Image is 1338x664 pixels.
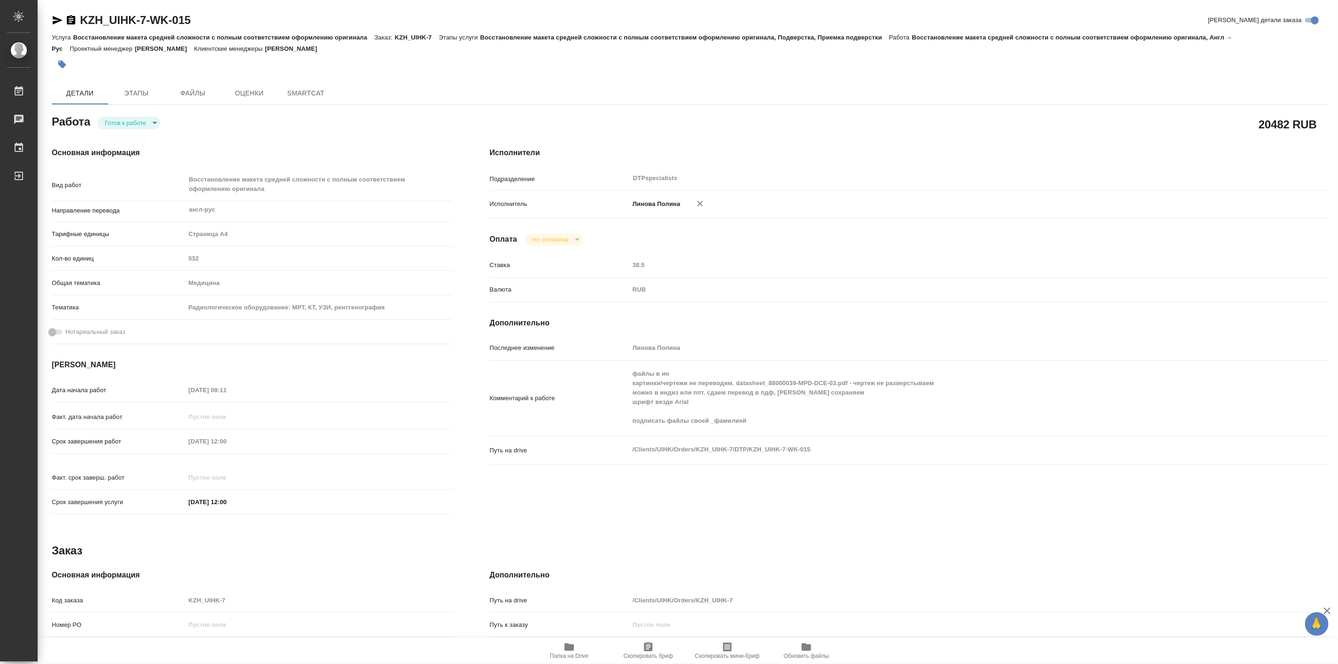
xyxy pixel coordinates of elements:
span: SmartCat [283,87,328,99]
button: Скопировать бриф [609,638,688,664]
button: Удалить исполнителя [690,193,710,214]
h2: 20482 RUB [1258,116,1317,132]
button: Скопировать ссылку для ЯМессенджера [52,15,63,26]
textarea: файлы в ин картинки/чертежи не переводим. datasheet_88000039-MPD-DCE-03.pdf - чертеж не разверсты... [629,366,1258,429]
p: Исполнитель [490,199,629,209]
p: Этапы услуги [439,34,480,41]
button: Скопировать ссылку [65,15,77,26]
p: Тематика [52,303,185,312]
p: Восстановление макета средней сложности с полным соответствием оформлению оригинала, Подверстка, ... [480,34,889,41]
input: Пустое поле [185,618,452,632]
p: Заказ: [374,34,395,41]
p: Путь на drive [490,596,629,605]
textarea: /Clients/UIHK/Orders/KZH_UIHK-7/DTP/KZH_UIHK-7-WK-015 [629,442,1258,458]
p: Срок завершения работ [52,437,185,446]
input: Пустое поле [185,435,268,448]
p: Путь на drive [490,446,629,455]
div: Готов к работе [97,117,160,129]
span: Скопировать бриф [623,653,673,659]
input: Пустое поле [629,593,1258,607]
p: Ставка [490,261,629,270]
span: Обновить файлы [784,653,829,659]
h4: Основная информация [52,569,452,581]
input: Пустое поле [185,252,452,265]
span: Оценки [227,87,272,99]
div: Медицина [185,275,452,291]
h4: Дополнительно [490,317,1328,329]
button: Не оплачена [529,236,571,244]
h2: Работа [52,112,90,129]
h4: Дополнительно [490,569,1328,581]
span: Нотариальный заказ [65,327,125,337]
span: Детали [57,87,103,99]
a: KZH_UIHK-7-WK-015 [80,14,191,26]
p: Общая тематика [52,278,185,288]
h4: [PERSON_NAME] [52,359,452,371]
input: Пустое поле [185,410,268,424]
span: Скопировать мини-бриф [695,653,759,659]
p: Проектный менеджер [70,45,135,52]
input: ✎ Введи что-нибудь [185,495,268,509]
h2: Заказ [52,543,82,558]
div: Страница А4 [185,226,452,242]
p: Работа [889,34,912,41]
span: [PERSON_NAME] детали заказа [1208,16,1302,25]
p: Код заказа [52,596,185,605]
p: Направление перевода [52,206,185,215]
p: Дата начала работ [52,386,185,395]
h4: Оплата [490,234,518,245]
p: Валюта [490,285,629,294]
input: Пустое поле [185,471,268,484]
p: Тарифные единицы [52,229,185,239]
input: Пустое поле [185,593,452,607]
button: 🙏 [1305,612,1329,636]
button: Папка на Drive [530,638,609,664]
p: Восстановление макета средней сложности с полным соответствием оформлению оригинала [73,34,374,41]
div: Готов к работе [525,233,582,246]
p: Линова Полина [629,199,681,209]
p: Клиентские менеджеры [194,45,265,52]
p: Факт. срок заверш. работ [52,473,185,482]
button: Готов к работе [102,119,149,127]
h4: Основная информация [52,147,452,158]
input: Пустое поле [629,341,1258,355]
span: Файлы [170,87,215,99]
p: Услуга [52,34,73,41]
p: Номер РО [52,620,185,630]
p: Путь к заказу [490,620,629,630]
p: Комментарий к работе [490,394,629,403]
p: Срок завершения услуги [52,498,185,507]
span: 🙏 [1309,614,1325,634]
p: Факт. дата начала работ [52,412,185,422]
p: Подразделение [490,174,629,184]
p: KZH_UIHK-7 [395,34,439,41]
p: [PERSON_NAME] [265,45,324,52]
p: [PERSON_NAME] [135,45,194,52]
button: Обновить файлы [767,638,846,664]
span: Папка на Drive [550,653,589,659]
button: Скопировать мини-бриф [688,638,767,664]
input: Пустое поле [185,383,268,397]
div: RUB [629,282,1258,298]
input: Пустое поле [629,258,1258,272]
p: Последнее изменение [490,343,629,353]
h4: Исполнители [490,147,1328,158]
div: Радиологическое оборудование: МРТ, КТ, УЗИ, рентгенография [185,300,452,316]
button: Добавить тэг [52,54,72,75]
span: Этапы [114,87,159,99]
p: Вид работ [52,181,185,190]
p: Кол-во единиц [52,254,185,263]
input: Пустое поле [629,618,1258,632]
